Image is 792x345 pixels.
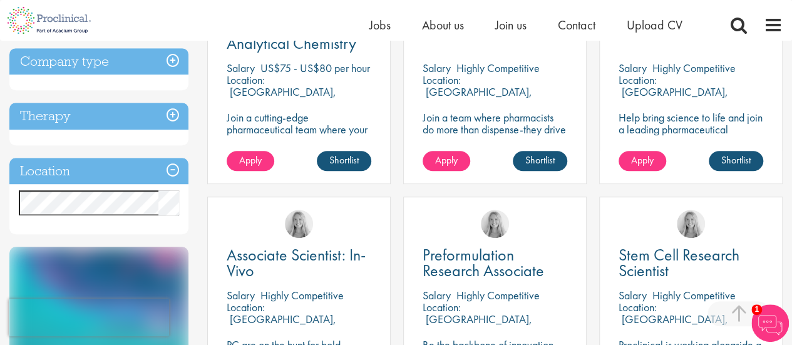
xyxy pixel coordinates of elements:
[9,158,188,185] h3: Location
[456,288,540,302] p: Highly Competitive
[619,247,763,279] a: Stem Cell Research Scientist
[9,103,188,130] h3: Therapy
[227,300,265,314] span: Location:
[619,61,647,75] span: Salary
[751,304,789,342] img: Chatbot
[423,111,567,147] p: Join a team where pharmacists do more than dispense-they drive progress.
[260,288,344,302] p: Highly Competitive
[558,17,595,33] a: Contact
[481,210,509,238] img: Shannon Briggs
[619,312,728,338] p: [GEOGRAPHIC_DATA], [GEOGRAPHIC_DATA]
[285,210,313,238] img: Shannon Briggs
[239,153,262,167] span: Apply
[456,61,540,75] p: Highly Competitive
[227,73,265,87] span: Location:
[423,85,532,111] p: [GEOGRAPHIC_DATA], [GEOGRAPHIC_DATA]
[751,304,762,315] span: 1
[423,151,470,171] a: Apply
[423,300,461,314] span: Location:
[709,151,763,171] a: Shortlist
[677,210,705,238] img: Shannon Briggs
[227,85,336,111] p: [GEOGRAPHIC_DATA], [GEOGRAPHIC_DATA]
[227,244,366,281] span: Associate Scientist: In-Vivo
[513,151,567,171] a: Shortlist
[619,85,728,111] p: [GEOGRAPHIC_DATA], [GEOGRAPHIC_DATA]
[422,17,464,33] a: About us
[619,244,739,281] span: Stem Cell Research Scientist
[227,247,371,279] a: Associate Scientist: In-Vivo
[423,312,532,338] p: [GEOGRAPHIC_DATA], [GEOGRAPHIC_DATA]
[423,247,567,279] a: Preformulation Research Associate
[227,151,274,171] a: Apply
[227,111,371,171] p: Join a cutting-edge pharmaceutical team where your passion for chemistry will help shape the futu...
[423,73,461,87] span: Location:
[227,61,255,75] span: Salary
[317,151,371,171] a: Shortlist
[652,61,736,75] p: Highly Competitive
[9,48,188,75] h3: Company type
[627,17,682,33] a: Upload CV
[435,153,458,167] span: Apply
[619,111,763,171] p: Help bring science to life and join a leading pharmaceutical company to play a key role in delive...
[369,17,391,33] a: Jobs
[423,61,451,75] span: Salary
[227,312,336,338] p: [GEOGRAPHIC_DATA], [GEOGRAPHIC_DATA]
[619,288,647,302] span: Salary
[495,17,527,33] a: Join us
[423,288,451,302] span: Salary
[652,288,736,302] p: Highly Competitive
[227,288,255,302] span: Salary
[423,244,544,281] span: Preformulation Research Associate
[9,299,169,336] iframe: reCAPTCHA
[227,20,371,51] a: Senior Scientist, Analytical Chemistry
[619,73,657,87] span: Location:
[631,153,654,167] span: Apply
[619,300,657,314] span: Location:
[619,151,666,171] a: Apply
[260,61,370,75] p: US$75 - US$80 per hour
